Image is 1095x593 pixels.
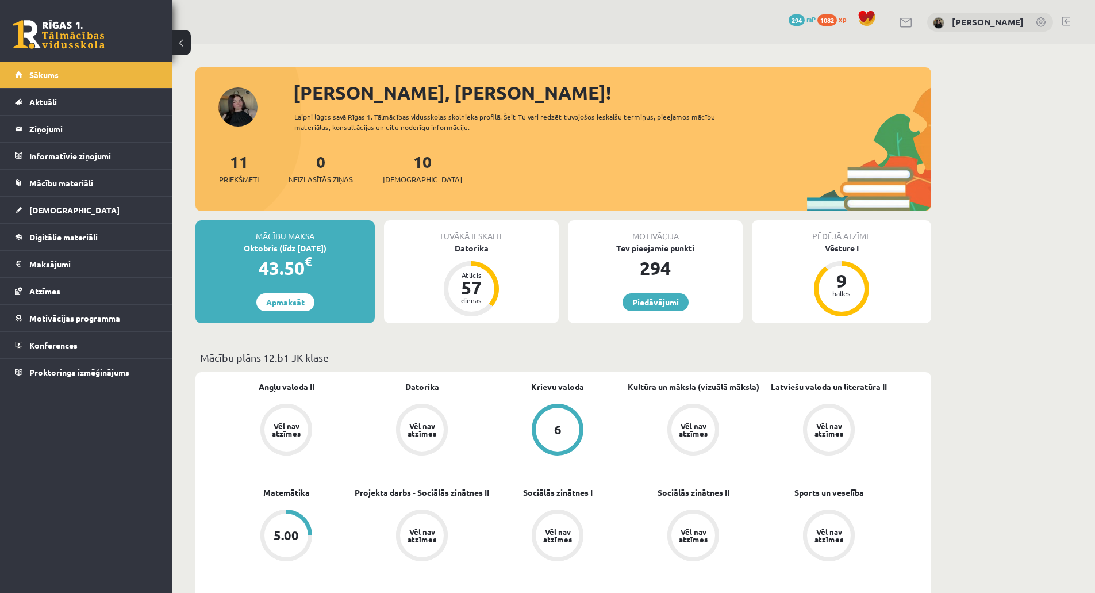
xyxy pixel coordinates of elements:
[531,381,584,393] a: Krievu valoda
[293,79,931,106] div: [PERSON_NAME], [PERSON_NAME]!
[625,404,761,458] a: Vēl nav atzīmes
[289,151,353,185] a: 0Neizlasītās ziņas
[761,404,897,458] a: Vēl nav atzīmes
[195,220,375,242] div: Mācību maksa
[384,220,559,242] div: Tuvākā ieskaite
[384,242,559,254] div: Datorika
[289,174,353,185] span: Neizlasītās ziņas
[15,143,158,169] a: Informatīvie ziņojumi
[454,297,489,304] div: dienas
[490,404,625,458] a: 6
[824,290,859,297] div: balles
[29,286,60,296] span: Atzīmes
[554,423,562,436] div: 6
[294,112,736,132] div: Laipni lūgts savā Rīgas 1. Tālmācības vidusskolas skolnieka profilā. Šeit Tu vari redzēt tuvojošo...
[824,271,859,290] div: 9
[839,14,846,24] span: xp
[218,510,354,564] a: 5.00
[658,487,729,499] a: Sociālās zinātnes II
[490,510,625,564] a: Vēl nav atzīmes
[13,20,105,49] a: Rīgas 1. Tālmācības vidusskola
[15,170,158,196] a: Mācību materiāli
[15,278,158,304] a: Atzīmes
[454,271,489,278] div: Atlicis
[771,381,887,393] a: Latviešu valoda un literatūra II
[354,510,490,564] a: Vēl nav atzīmes
[29,340,78,350] span: Konferences
[195,254,375,282] div: 43.50
[406,422,438,437] div: Vēl nav atzīmes
[355,487,489,499] a: Projekta darbs - Sociālās zinātnes II
[568,242,743,254] div: Tev pieejamie punkti
[752,242,931,254] div: Vēsture I
[195,242,375,254] div: Oktobris (līdz [DATE])
[15,197,158,223] a: [DEMOGRAPHIC_DATA]
[806,14,816,24] span: mP
[15,332,158,358] a: Konferences
[29,232,98,242] span: Digitālie materiāli
[384,242,559,318] a: Datorika Atlicis 57 dienas
[29,313,120,323] span: Motivācijas programma
[933,17,944,29] img: Linda Blūma
[29,251,158,277] legend: Maksājumi
[952,16,1024,28] a: [PERSON_NAME]
[568,254,743,282] div: 294
[817,14,837,26] span: 1082
[15,116,158,142] a: Ziņojumi
[270,422,302,437] div: Vēl nav atzīmes
[794,487,864,499] a: Sports un veselība
[219,174,259,185] span: Priekšmeti
[789,14,816,24] a: 294 mP
[628,381,759,393] a: Kultūra un māksla (vizuālā māksla)
[752,242,931,318] a: Vēsture I 9 balles
[568,220,743,242] div: Motivācija
[677,422,709,437] div: Vēl nav atzīmes
[752,220,931,242] div: Pēdējā atzīme
[274,529,299,542] div: 5.00
[523,487,593,499] a: Sociālās zinātnes I
[15,359,158,385] a: Proktoringa izmēģinājums
[259,381,314,393] a: Angļu valoda II
[29,178,93,188] span: Mācību materiāli
[219,151,259,185] a: 11Priekšmeti
[256,293,314,311] a: Apmaksāt
[15,89,158,115] a: Aktuāli
[454,278,489,297] div: 57
[218,404,354,458] a: Vēl nav atzīmes
[15,251,158,277] a: Maksājumi
[761,510,897,564] a: Vēl nav atzīmes
[263,487,310,499] a: Matemātika
[541,528,574,543] div: Vēl nav atzīmes
[817,14,852,24] a: 1082 xp
[625,510,761,564] a: Vēl nav atzīmes
[813,528,845,543] div: Vēl nav atzīmes
[354,404,490,458] a: Vēl nav atzīmes
[789,14,805,26] span: 294
[383,151,462,185] a: 10[DEMOGRAPHIC_DATA]
[29,143,158,169] legend: Informatīvie ziņojumi
[383,174,462,185] span: [DEMOGRAPHIC_DATA]
[200,350,927,365] p: Mācību plāns 12.b1 JK klase
[15,224,158,250] a: Digitālie materiāli
[29,70,59,80] span: Sākums
[15,305,158,331] a: Motivācijas programma
[813,422,845,437] div: Vēl nav atzīmes
[29,205,120,215] span: [DEMOGRAPHIC_DATA]
[677,528,709,543] div: Vēl nav atzīmes
[29,367,129,377] span: Proktoringa izmēģinājums
[15,62,158,88] a: Sākums
[29,116,158,142] legend: Ziņojumi
[29,97,57,107] span: Aktuāli
[405,381,439,393] a: Datorika
[406,528,438,543] div: Vēl nav atzīmes
[305,253,312,270] span: €
[623,293,689,311] a: Piedāvājumi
